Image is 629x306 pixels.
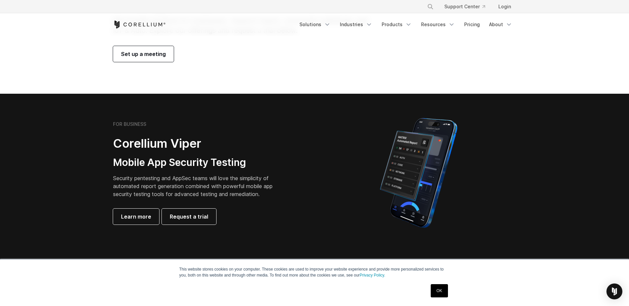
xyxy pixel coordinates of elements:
[113,136,283,151] h2: Corellium Viper
[606,283,622,299] div: Open Intercom Messenger
[162,209,216,225] a: Request a trial
[295,19,516,30] div: Navigation Menu
[417,19,459,30] a: Resources
[485,19,516,30] a: About
[121,213,151,221] span: Learn more
[336,19,376,30] a: Industries
[121,50,166,58] span: Set up a meeting
[113,46,174,62] a: Set up a meeting
[113,121,146,127] h6: FOR BUSINESS
[431,284,448,297] a: OK
[360,273,385,278] a: Privacy Policy.
[419,1,516,13] div: Navigation Menu
[369,115,469,231] img: Corellium MATRIX automated report on iPhone showing app vulnerability test results across securit...
[460,19,484,30] a: Pricing
[179,266,450,278] p: This website stores cookies on your computer. These cookies are used to improve your website expe...
[113,156,283,169] h3: Mobile App Security Testing
[439,1,490,13] a: Support Center
[295,19,335,30] a: Solutions
[113,21,166,28] a: Corellium Home
[424,1,436,13] button: Search
[170,213,208,221] span: Request a trial
[378,19,416,30] a: Products
[493,1,516,13] a: Login
[113,174,283,198] p: Security pentesting and AppSec teams will love the simplicity of automated report generation comb...
[113,209,159,225] a: Learn more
